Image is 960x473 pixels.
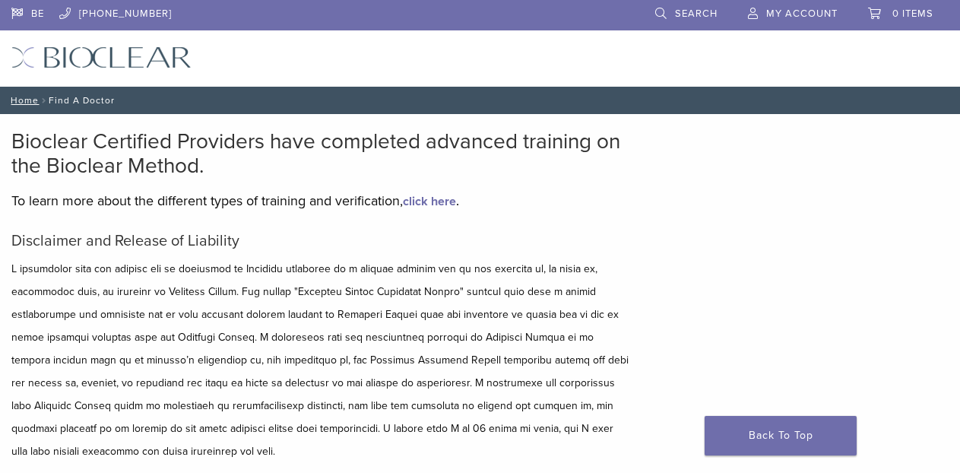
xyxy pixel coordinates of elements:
[11,189,629,212] p: To learn more about the different types of training and verification, .
[11,258,629,463] p: L ipsumdolor sita con adipisc eli se doeiusmod te Incididu utlaboree do m aliquae adminim ven qu ...
[11,232,629,250] h5: Disclaimer and Release of Liability
[39,97,49,104] span: /
[892,8,933,20] span: 0 items
[11,129,629,178] h2: Bioclear Certified Providers have completed advanced training on the Bioclear Method.
[766,8,838,20] span: My Account
[675,8,718,20] span: Search
[11,46,192,68] img: Bioclear
[403,194,456,209] a: click here
[705,416,857,456] a: Back To Top
[6,95,39,106] a: Home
